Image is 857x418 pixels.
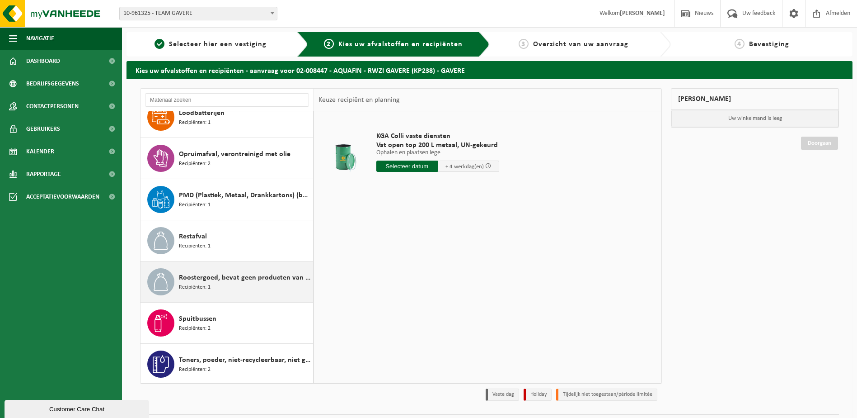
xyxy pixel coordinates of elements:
[140,97,314,138] button: Loodbatterijen Recipiënten: 1
[140,220,314,261] button: Restafval Recipiënten: 1
[376,161,438,172] input: Selecteer datum
[179,160,211,168] span: Recipiënten: 2
[26,72,79,95] span: Bedrijfsgegevens
[445,164,484,170] span: + 4 werkdag(en)
[179,366,211,374] span: Recipiënten: 2
[179,231,207,242] span: Restafval
[179,108,225,119] span: Loodbatterijen
[26,118,60,140] span: Gebruikers
[556,389,657,401] li: Tijdelijk niet toegestaan/période limitée
[376,150,499,156] p: Ophalen en plaatsen lege
[179,149,290,160] span: Opruimafval, verontreinigd met olie
[179,272,311,283] span: Roostergoed, bevat geen producten van dierlijke oorsprong
[486,389,519,401] li: Vaste dag
[519,39,529,49] span: 3
[140,344,314,385] button: Toners, poeder, niet-recycleerbaar, niet gevaarlijk Recipiënten: 2
[26,50,60,72] span: Dashboard
[671,88,839,110] div: [PERSON_NAME]
[140,179,314,220] button: PMD (Plastiek, Metaal, Drankkartons) (bedrijven) Recipiënten: 1
[179,355,311,366] span: Toners, poeder, niet-recycleerbaar, niet gevaarlijk
[26,140,54,163] span: Kalender
[126,61,852,79] h2: Kies uw afvalstoffen en recipiënten - aanvraag voor 02-008447 - AQUAFIN - RWZI GAVERE (KP238) - G...
[376,141,499,150] span: Vat open top 200 L metaal, UN-gekeurd
[179,201,211,209] span: Recipiënten: 1
[169,41,267,48] span: Selecteer hier een vestiging
[145,93,309,107] input: Materiaal zoeken
[26,27,54,50] span: Navigatie
[671,110,838,127] p: Uw winkelmand is leeg
[140,138,314,179] button: Opruimafval, verontreinigd met olie Recipiënten: 2
[179,313,216,324] span: Spuitbussen
[155,39,164,49] span: 1
[5,398,151,418] iframe: chat widget
[120,7,277,20] span: 10-961325 - TEAM GAVERE
[338,41,463,48] span: Kies uw afvalstoffen en recipiënten
[179,324,211,333] span: Recipiënten: 2
[179,283,211,292] span: Recipiënten: 1
[324,39,334,49] span: 2
[26,163,61,185] span: Rapportage
[119,7,277,20] span: 10-961325 - TEAM GAVERE
[26,185,99,208] span: Acceptatievoorwaarden
[26,95,79,118] span: Contactpersonen
[524,389,552,401] li: Holiday
[801,137,838,150] a: Doorgaan
[131,39,290,50] a: 1Selecteer hier een vestiging
[314,89,404,111] div: Keuze recipiënt en planning
[179,190,311,201] span: PMD (Plastiek, Metaal, Drankkartons) (bedrijven)
[179,119,211,127] span: Recipiënten: 1
[140,303,314,344] button: Spuitbussen Recipiënten: 2
[179,242,211,251] span: Recipiënten: 1
[533,41,628,48] span: Overzicht van uw aanvraag
[620,10,665,17] strong: [PERSON_NAME]
[140,261,314,303] button: Roostergoed, bevat geen producten van dierlijke oorsprong Recipiënten: 1
[735,39,745,49] span: 4
[749,41,789,48] span: Bevestiging
[376,132,499,141] span: KGA Colli vaste diensten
